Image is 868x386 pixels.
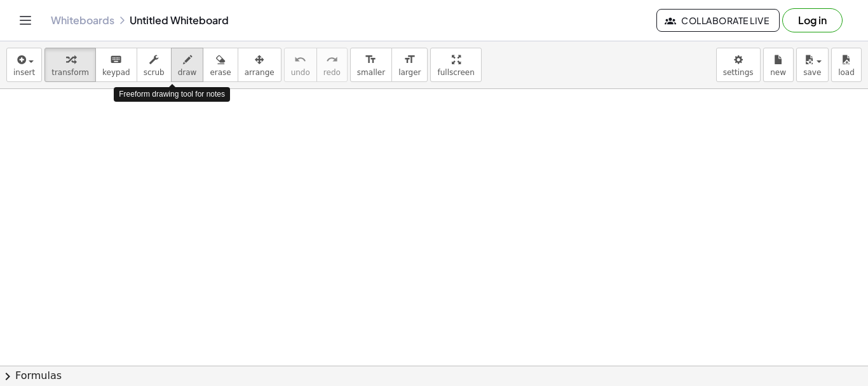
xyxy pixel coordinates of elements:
button: load [831,48,862,82]
i: redo [326,52,338,67]
span: draw [178,68,197,77]
a: Whiteboards [51,14,114,27]
button: Collaborate Live [656,9,780,32]
button: erase [203,48,238,82]
button: arrange [238,48,281,82]
i: undo [294,52,306,67]
button: transform [44,48,96,82]
span: save [803,68,821,77]
span: transform [51,68,89,77]
button: draw [171,48,204,82]
span: erase [210,68,231,77]
i: format_size [365,52,377,67]
span: Collaborate Live [667,15,769,26]
button: save [796,48,829,82]
button: redoredo [316,48,348,82]
button: format_sizesmaller [350,48,392,82]
span: keypad [102,68,130,77]
button: format_sizelarger [391,48,428,82]
button: settings [716,48,761,82]
button: Toggle navigation [15,10,36,31]
i: format_size [403,52,416,67]
div: Freeform drawing tool for notes [114,87,230,102]
span: arrange [245,68,275,77]
button: scrub [137,48,172,82]
button: Log in [782,8,843,32]
button: insert [6,48,42,82]
span: settings [723,68,754,77]
span: larger [398,68,421,77]
button: fullscreen [430,48,481,82]
span: load [838,68,855,77]
i: keyboard [110,52,122,67]
span: undo [291,68,310,77]
button: undoundo [284,48,317,82]
span: redo [323,68,341,77]
span: scrub [144,68,165,77]
span: insert [13,68,35,77]
button: new [763,48,794,82]
button: keyboardkeypad [95,48,137,82]
span: new [770,68,786,77]
span: fullscreen [437,68,474,77]
span: smaller [357,68,385,77]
